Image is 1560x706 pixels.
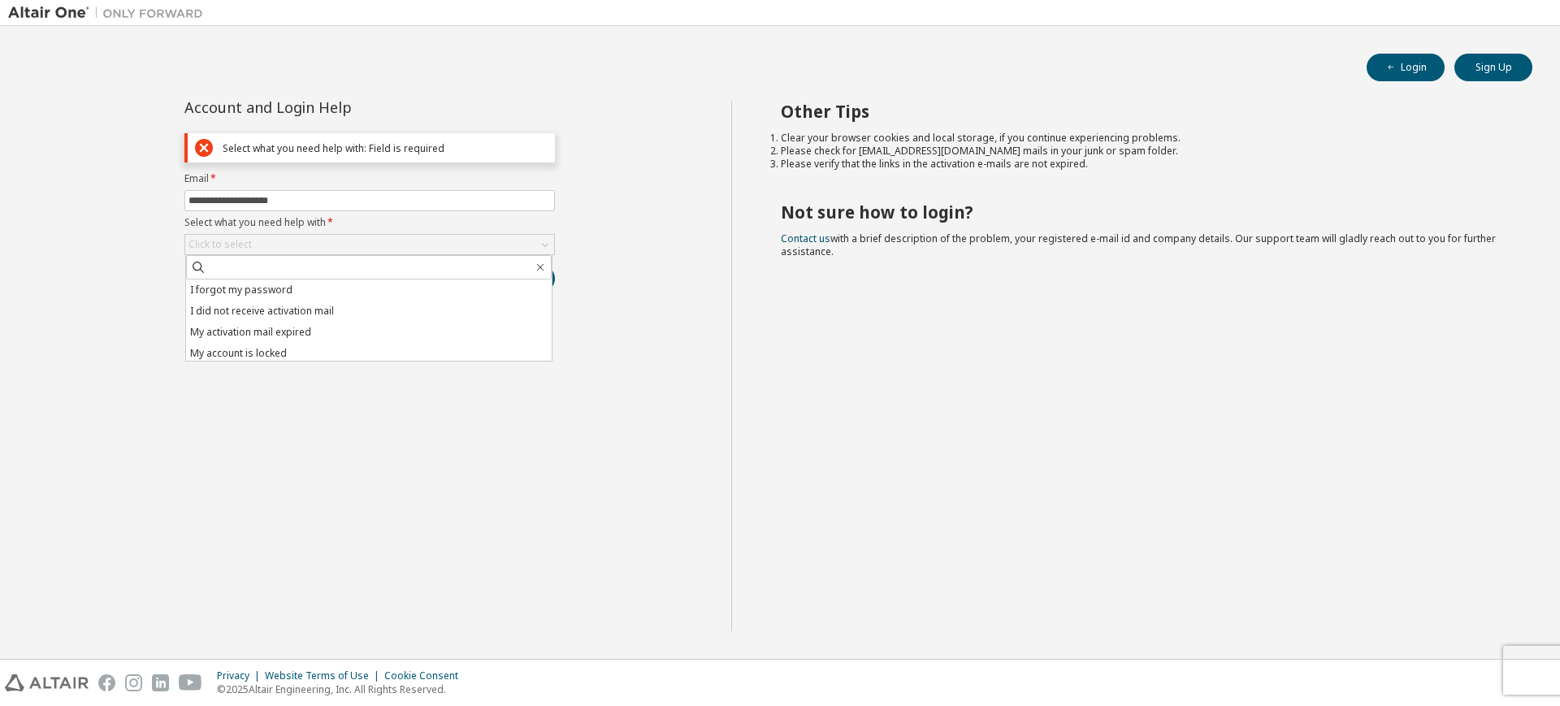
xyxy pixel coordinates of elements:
[265,669,384,682] div: Website Terms of Use
[152,674,169,691] img: linkedin.svg
[384,669,468,682] div: Cookie Consent
[781,101,1504,122] h2: Other Tips
[188,238,252,251] div: Click to select
[98,674,115,691] img: facebook.svg
[1454,54,1532,81] button: Sign Up
[217,669,265,682] div: Privacy
[781,232,830,245] a: Contact us
[8,5,211,21] img: Altair One
[1367,54,1445,81] button: Login
[185,235,554,254] div: Click to select
[781,145,1504,158] li: Please check for [EMAIL_ADDRESS][DOMAIN_NAME] mails in your junk or spam folder.
[781,232,1496,258] span: with a brief description of the problem, your registered e-mail id and company details. Our suppo...
[5,674,89,691] img: altair_logo.svg
[781,132,1504,145] li: Clear your browser cookies and local storage, if you continue experiencing problems.
[184,101,481,114] div: Account and Login Help
[125,674,142,691] img: instagram.svg
[217,682,468,696] p: © 2025 Altair Engineering, Inc. All Rights Reserved.
[184,216,555,229] label: Select what you need help with
[223,142,548,154] div: Select what you need help with: Field is required
[186,279,552,301] li: I forgot my password
[179,674,202,691] img: youtube.svg
[781,158,1504,171] li: Please verify that the links in the activation e-mails are not expired.
[781,201,1504,223] h2: Not sure how to login?
[184,172,555,185] label: Email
